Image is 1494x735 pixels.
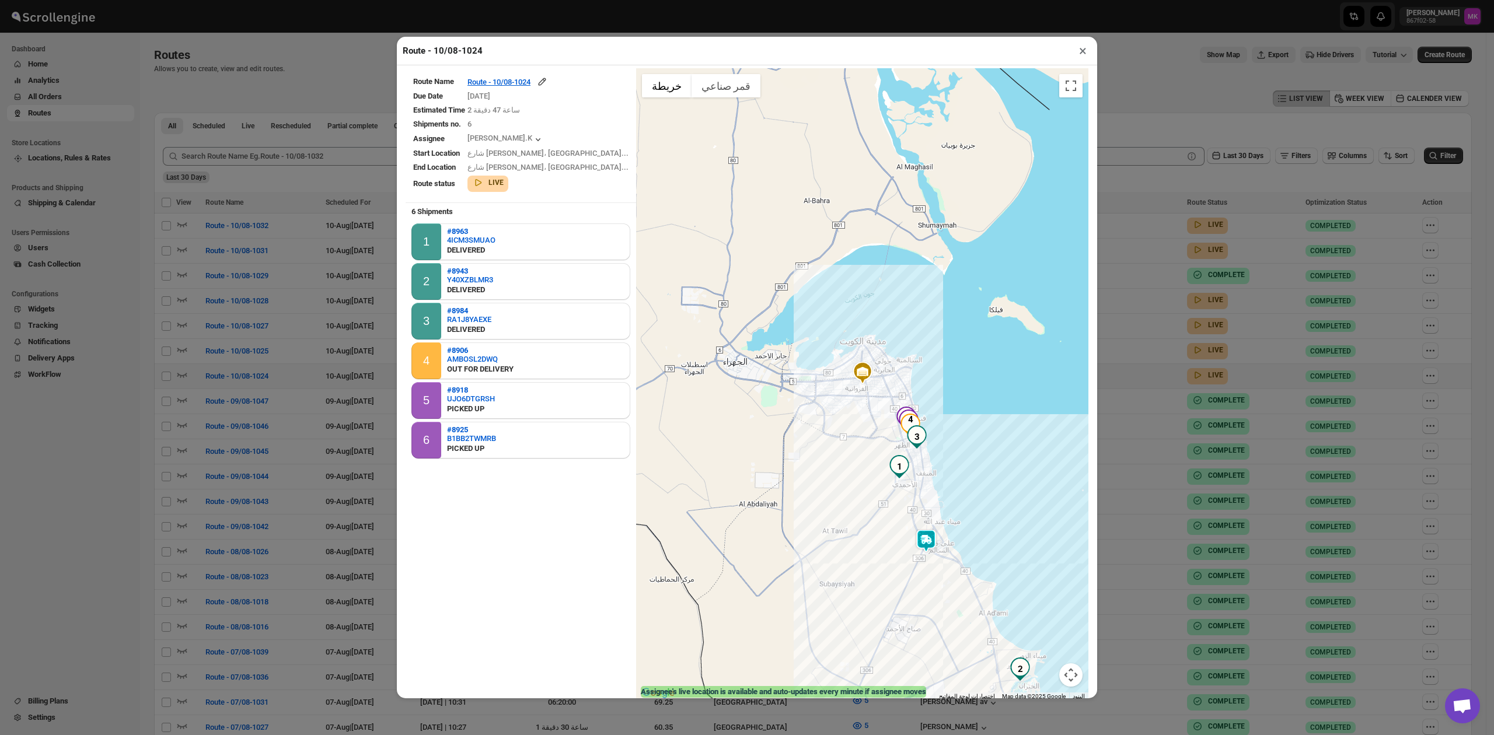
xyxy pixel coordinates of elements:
[423,354,430,367] div: 4
[447,306,468,315] b: #8984
[423,314,430,328] div: 3
[447,443,496,454] div: PICKED UP
[467,134,544,145] button: [PERSON_NAME].K
[1008,657,1032,681] div: 2
[413,149,460,157] span: Start Location
[897,409,920,433] div: 5
[472,177,504,188] button: LIVE
[423,235,430,249] div: 1
[447,346,514,355] button: #8906
[895,407,918,430] div: 6
[639,685,678,701] img: Google
[447,275,493,284] button: Y40XZBLMR3
[447,346,468,355] b: #8906
[406,201,459,222] b: 6 Shipments
[467,162,629,173] div: شارع [PERSON_NAME]، [GEOGRAPHIC_DATA]...
[413,179,455,188] span: Route status
[642,74,692,97] button: عرض خريطة الشارع
[413,134,445,143] span: Assignee
[899,414,922,437] div: 4
[939,692,995,701] button: اختصارات لوحة المفاتيح
[413,92,443,100] span: Due Date
[447,306,491,315] button: #8984
[447,394,495,403] button: UJO6DTGRSH
[1445,688,1480,723] a: دردشة مفتوحة
[447,355,514,363] button: AMBOSL2DWQ
[1059,663,1083,687] button: عناصر التحكّم بطريقة عرض الخريطة
[447,324,491,335] div: DELIVERED
[447,434,496,443] button: B1BB2TWMRB
[423,394,430,407] div: 5
[488,178,504,187] b: LIVE
[447,236,495,244] button: 4ICM3SMUAO
[413,120,461,128] span: Shipments no.
[692,74,760,97] button: عرض صور القمر الصناعي
[413,106,465,114] span: Estimated Time
[888,455,911,478] div: 1
[447,284,493,296] div: DELIVERED
[447,386,468,394] b: #8918
[447,403,495,415] div: PICKED UP
[447,244,495,256] div: DELIVERED
[413,77,454,86] span: Route Name
[413,163,456,171] span: End Location
[447,267,493,275] button: #8943
[467,106,520,114] span: 2 ساعة 47 دقيقة
[447,227,495,236] button: #8963
[1002,693,1066,699] span: Map data ©2025 Google
[467,120,472,128] span: 6
[447,386,495,394] button: #8918
[423,433,430,447] div: 6
[403,45,483,57] h2: Route - 10/08-1024
[423,275,430,288] div: 2
[447,363,514,375] div: OUT FOR DELIVERY
[447,315,491,324] button: RA1J8YAEXE
[467,92,490,100] span: [DATE]
[447,227,468,236] b: #8963
[447,425,468,434] b: #8925
[905,425,928,449] div: 3
[467,76,548,87] button: Route - 10/08-1024
[447,267,468,275] b: #8943
[1074,43,1091,59] button: ×
[1073,693,1085,699] a: البنود
[1059,74,1083,97] button: تبديل إلى العرض ملء الشاشة
[639,685,678,701] a: ‏فتح هذه المنطقة في "خرائط Google" (يؤدي ذلك إلى فتح نافذة جديدة)
[447,425,496,434] button: #8925
[467,148,629,159] div: شارع [PERSON_NAME]، [GEOGRAPHIC_DATA]...
[641,686,926,698] label: Assignee's live location is available and auto-updates every minute if assignee moves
